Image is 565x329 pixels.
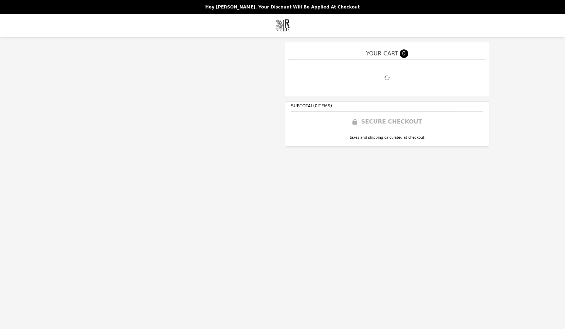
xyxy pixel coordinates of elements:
[291,135,483,140] div: taxes and shipping calculated at checkout
[4,4,561,10] p: Hey [PERSON_NAME], your discount will be applied at checkout
[366,49,398,58] span: YOUR CART
[313,103,332,108] span: ( 0 ITEMS)
[400,49,408,58] span: 0
[275,18,290,32] img: Brand Logo
[291,103,313,108] span: SUBTOTAL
